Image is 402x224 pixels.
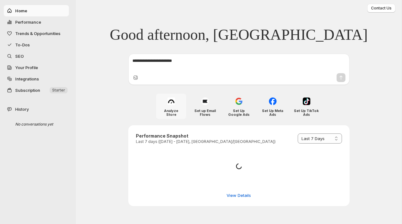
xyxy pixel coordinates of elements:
h4: Analyze Store [159,109,184,116]
h4: Set Up Google Ads [226,109,251,116]
button: Trends & Opportunities [4,28,69,39]
button: Home [4,5,69,16]
button: Contact Us [367,4,395,13]
button: Subscription [4,85,69,96]
span: Good afternoon, [GEOGRAPHIC_DATA] [110,26,368,44]
span: To-Dos [15,42,30,47]
button: To-Dos [4,39,69,50]
span: Performance [15,20,41,25]
h4: Set Up TikTok Ads [294,109,319,116]
img: Set Up TikTok Ads icon [303,97,310,105]
h4: Set Up Meta Ads [260,109,285,116]
button: Performance [4,16,69,28]
span: Integrations [15,76,39,81]
span: SEO [15,54,24,59]
span: Trends & Opportunities [15,31,60,36]
span: Contact Us [371,6,392,11]
span: Your Profile [15,65,38,70]
span: Home [15,8,27,13]
a: Your Profile [4,62,69,73]
span: Starter [52,88,65,93]
a: Integrations [4,73,69,85]
img: Set Up Google Ads icon [235,97,243,105]
span: Subscription [15,88,40,93]
h3: Performance Snapshot [136,133,276,139]
img: Set Up Meta Ads icon [269,97,277,105]
div: No conversations yet [10,119,70,130]
p: Last 7 days ([DATE] - [DATE], [GEOGRAPHIC_DATA]/[GEOGRAPHIC_DATA]) [136,139,276,144]
span: History [15,106,29,112]
h4: Set up Email Flows [192,109,217,116]
span: View Details [227,192,251,198]
button: View detailed performance [223,190,255,200]
img: Set up Email Flows icon [201,97,209,105]
button: Upload image [132,74,139,81]
a: SEO [4,50,69,62]
img: Analyze Store icon [167,97,175,105]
